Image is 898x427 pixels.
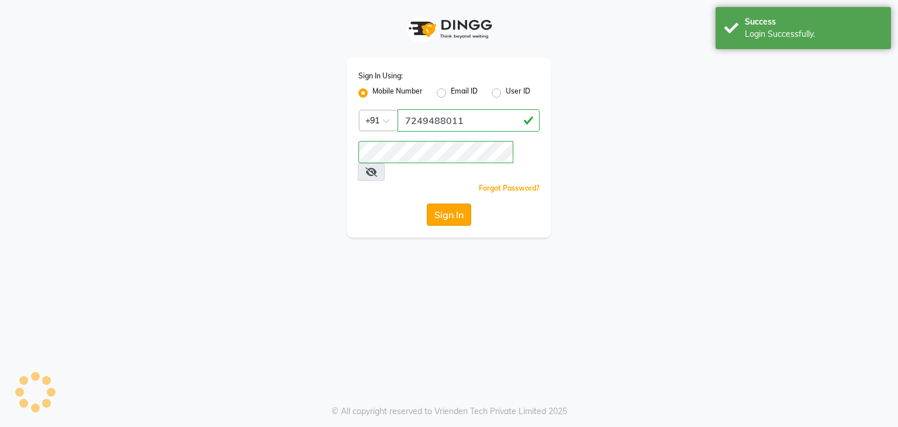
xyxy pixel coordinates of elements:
[745,28,882,40] div: Login Successfully.
[427,204,471,226] button: Sign In
[402,12,496,46] img: logo1.svg
[372,86,423,100] label: Mobile Number
[506,86,530,100] label: User ID
[479,184,540,192] a: Forgot Password?
[358,141,513,163] input: Username
[745,16,882,28] div: Success
[358,71,403,81] label: Sign In Using:
[451,86,478,100] label: Email ID
[398,109,540,132] input: Username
